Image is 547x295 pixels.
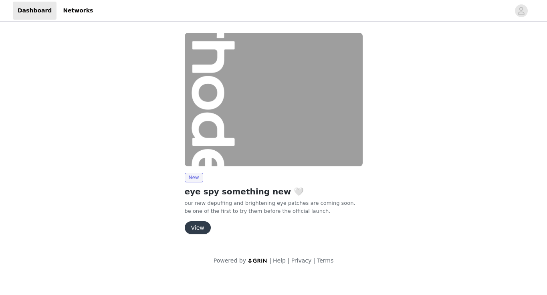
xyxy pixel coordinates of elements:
div: avatar [517,4,525,17]
img: rhode skin [185,33,363,166]
a: View [185,225,211,231]
p: our new depuffing and brightening eye patches are coming soon. be one of the first to try them be... [185,199,363,215]
button: View [185,221,211,234]
a: Dashboard [13,2,57,20]
h2: eye spy something new 🤍 [185,186,363,198]
span: | [313,257,315,264]
span: | [269,257,271,264]
span: | [287,257,289,264]
span: New [185,173,203,182]
a: Help [273,257,286,264]
span: Powered by [214,257,246,264]
a: Networks [58,2,98,20]
a: Terms [317,257,333,264]
a: Privacy [291,257,312,264]
img: logo [248,258,268,263]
